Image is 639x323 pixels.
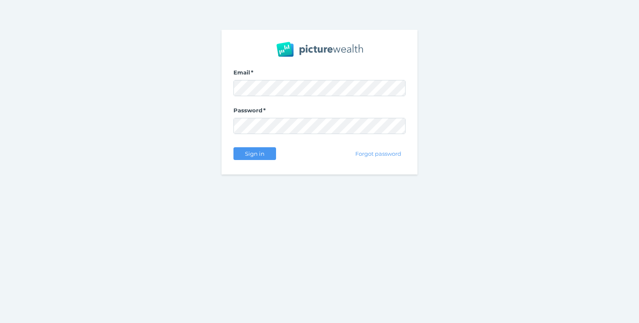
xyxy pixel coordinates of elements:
span: Sign in [241,150,268,157]
span: Forgot password [352,150,405,157]
label: Password [233,107,406,118]
button: Forgot password [351,147,406,160]
button: Sign in [233,147,276,160]
img: PW [276,42,363,57]
label: Email [233,69,406,80]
